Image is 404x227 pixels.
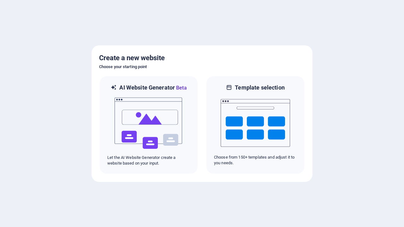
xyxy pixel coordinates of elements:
h6: Template selection [235,84,284,91]
h5: Create a new website [99,53,305,63]
p: Choose from 150+ templates and adjust it to you needs. [214,154,297,166]
p: Let the AI Website Generator create a website based on your input. [107,155,190,166]
h6: Choose your starting point [99,63,305,71]
span: Beta [175,85,187,91]
img: ai [114,92,183,155]
div: AI Website GeneratorBetaaiLet the AI Website Generator create a website based on your input. [99,76,198,174]
div: Template selectionChoose from 150+ templates and adjust it to you needs. [206,76,305,174]
h6: AI Website Generator [119,84,187,92]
